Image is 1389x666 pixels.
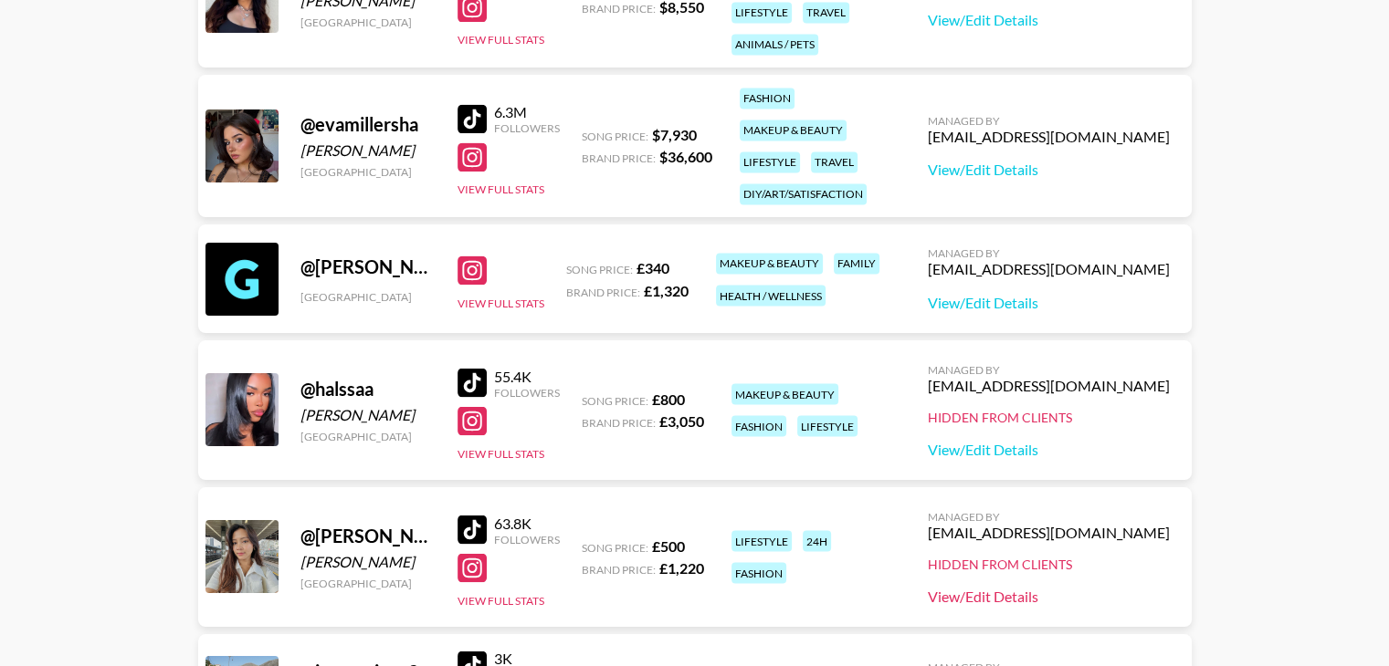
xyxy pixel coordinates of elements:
a: View/Edit Details [928,587,1170,605]
span: Song Price: [582,393,648,407]
div: [EMAIL_ADDRESS][DOMAIN_NAME] [928,523,1170,541]
div: Managed By [928,114,1170,128]
div: [GEOGRAPHIC_DATA] [300,289,436,303]
div: lifestyle [731,530,792,551]
div: @ [PERSON_NAME].rosengrd [300,255,436,278]
strong: $ 7,930 [652,126,697,143]
div: [PERSON_NAME] [300,405,436,423]
div: [GEOGRAPHIC_DATA] [300,16,436,29]
div: @ halssaa [300,377,436,400]
strong: £ 1,320 [644,281,689,298]
div: Followers [494,121,560,135]
span: Brand Price: [566,285,640,298]
div: travel [811,151,858,172]
div: makeup & beauty [731,383,838,404]
a: View/Edit Details [928,11,1170,29]
strong: £ 3,050 [659,411,704,429]
strong: £ 500 [652,536,685,554]
button: View Full Stats [458,593,544,607]
span: Song Price: [582,540,648,554]
strong: £ 1,220 [659,558,704,576]
div: Managed By [928,246,1170,260]
div: Managed By [928,509,1170,523]
div: [EMAIL_ADDRESS][DOMAIN_NAME] [928,260,1170,278]
div: lifestyle [740,151,800,172]
span: Brand Price: [582,2,656,16]
div: Hidden from Clients [928,409,1170,425]
div: [GEOGRAPHIC_DATA] [300,429,436,442]
div: [PERSON_NAME] [300,552,436,570]
div: diy/art/satisfaction [740,183,867,204]
a: View/Edit Details [928,161,1170,179]
span: Song Price: [582,130,648,143]
div: 55.4K [494,367,560,385]
div: health / wellness [716,285,826,306]
div: [GEOGRAPHIC_DATA] [300,576,436,589]
div: [GEOGRAPHIC_DATA] [300,165,436,179]
strong: £ 340 [637,259,669,276]
span: Brand Price: [582,562,656,576]
strong: $ 36,600 [659,148,712,165]
div: 24h [803,530,831,551]
div: lifestyle [731,2,792,23]
div: fashion [731,562,786,583]
span: Song Price: [566,263,633,276]
div: [EMAIL_ADDRESS][DOMAIN_NAME] [928,376,1170,394]
div: lifestyle [797,415,858,436]
span: Brand Price: [582,415,656,429]
div: Followers [494,532,560,546]
div: fashion [731,415,786,436]
button: View Full Stats [458,33,544,47]
div: animals / pets [731,34,818,55]
div: makeup & beauty [740,120,847,140]
button: View Full Stats [458,446,544,460]
strong: £ 800 [652,390,685,407]
div: [EMAIL_ADDRESS][DOMAIN_NAME] [928,128,1170,146]
div: travel [803,2,849,23]
div: fashion [740,88,794,109]
div: makeup & beauty [716,253,823,274]
button: View Full Stats [458,296,544,309]
button: View Full Stats [458,182,544,196]
div: family [834,253,879,274]
div: Followers [494,385,560,399]
div: Managed By [928,362,1170,376]
div: @ evamillersha [300,113,436,136]
div: [PERSON_NAME] [300,141,436,160]
div: @ [PERSON_NAME] [300,524,436,546]
div: 63.8K [494,514,560,532]
div: 6.3M [494,103,560,121]
a: View/Edit Details [928,440,1170,458]
div: Hidden from Clients [928,556,1170,572]
a: View/Edit Details [928,293,1170,311]
span: Brand Price: [582,151,656,165]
